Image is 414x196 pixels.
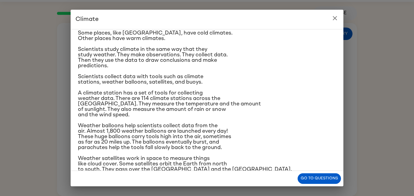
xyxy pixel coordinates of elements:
span: Scientists study climate in the same way that they study weather. They make observations. They co... [78,47,228,68]
button: Go to questions [298,173,341,184]
span: Weather satellites work in space to measure things like cloud cover. Some satellites orbit the Ea... [78,156,292,178]
h2: Climate [71,10,343,29]
span: Some places, like [GEOGRAPHIC_DATA], have cold climates. Other places have warm climates. [78,30,232,41]
span: Scientists collect data with tools such as climate stations, weather balloons, satellites, and bu... [78,74,203,85]
span: A climate station has a set of tools for collecting weather data. There are 114 climate stations ... [78,90,261,118]
span: Weather balloons help scientists collect data from the air. Almost 1,800 weather balloons are lau... [78,123,231,150]
button: close [329,12,341,24]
